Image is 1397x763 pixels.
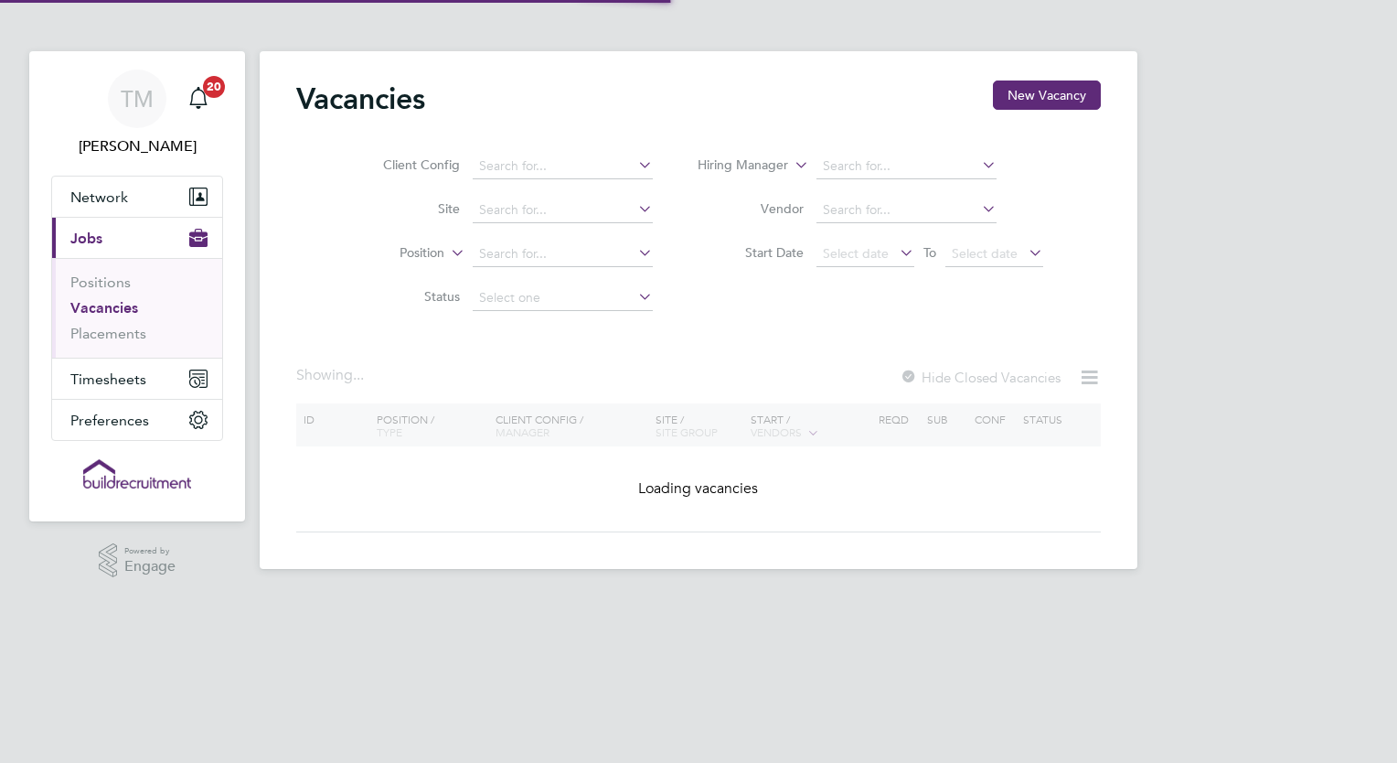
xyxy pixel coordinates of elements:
[124,559,176,575] span: Engage
[473,198,653,223] input: Search for...
[339,244,444,263] label: Position
[51,70,223,157] a: TM[PERSON_NAME]
[816,198,997,223] input: Search for...
[52,359,222,399] button: Timesheets
[918,241,942,264] span: To
[355,200,460,217] label: Site
[51,459,223,489] a: Go to home page
[124,543,176,559] span: Powered by
[70,188,128,206] span: Network
[355,156,460,173] label: Client Config
[473,242,653,267] input: Search for...
[353,366,364,384] span: ...
[99,543,176,578] a: Powered byEngage
[698,244,804,261] label: Start Date
[952,245,1018,262] span: Select date
[70,371,146,388] span: Timesheets
[816,154,997,179] input: Search for...
[70,230,102,247] span: Jobs
[29,51,245,521] nav: Main navigation
[52,258,222,358] div: Jobs
[70,299,138,317] a: Vacancies
[296,366,368,385] div: Showing
[121,87,154,111] span: TM
[683,156,788,175] label: Hiring Manager
[993,81,1101,110] button: New Vacancy
[70,274,131,291] a: Positions
[83,459,191,489] img: buildrec-logo-retina.png
[473,154,653,179] input: Search for...
[70,412,149,429] span: Preferences
[900,369,1061,386] label: Hide Closed Vacancies
[355,288,460,305] label: Status
[296,81,425,117] h2: Vacancies
[180,70,217,128] a: 20
[52,218,222,258] button: Jobs
[51,135,223,157] span: Tom Morgan
[203,76,225,98] span: 20
[698,200,804,217] label: Vendor
[473,285,653,311] input: Select one
[823,245,889,262] span: Select date
[70,325,146,342] a: Placements
[52,177,222,217] button: Network
[52,400,222,440] button: Preferences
